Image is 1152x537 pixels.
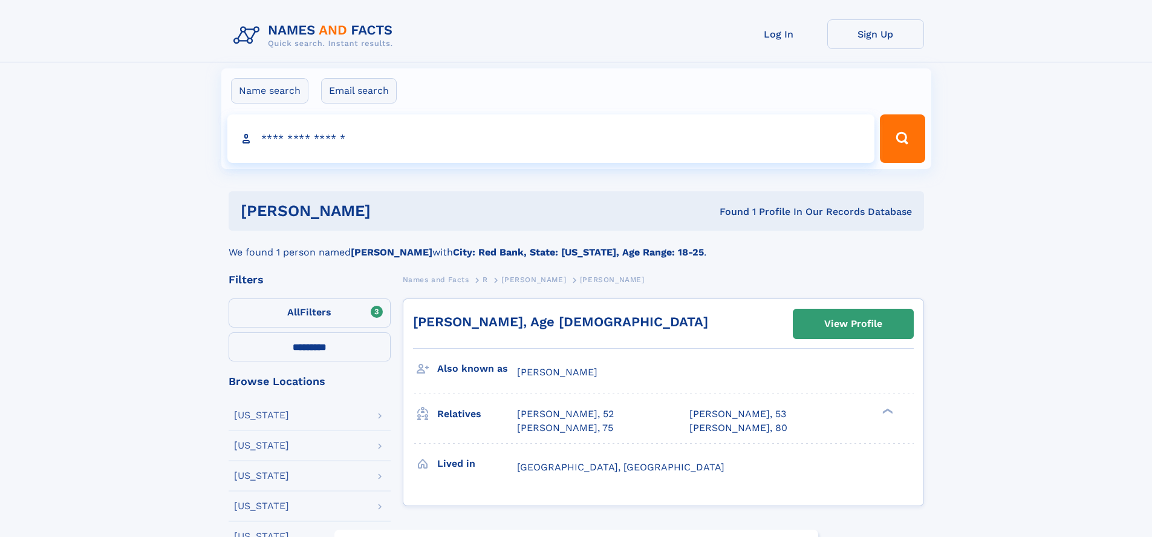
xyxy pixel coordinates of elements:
[234,471,289,481] div: [US_STATE]
[227,114,875,163] input: search input
[517,366,597,378] span: [PERSON_NAME]
[234,410,289,420] div: [US_STATE]
[689,407,786,421] a: [PERSON_NAME], 53
[321,78,397,104] label: Email search
[501,275,566,284] span: [PERSON_NAME]
[879,407,894,415] div: ❯
[453,246,704,258] b: City: Red Bank, State: [US_STATE], Age Range: 18-25
[231,78,308,104] label: Name search
[403,272,469,287] a: Names and Facts
[229,274,391,285] div: Filters
[827,19,924,49] a: Sign Up
[234,501,289,511] div: [US_STATE]
[880,114,925,163] button: Search Button
[229,376,391,387] div: Browse Locations
[437,358,517,379] h3: Also known as
[793,309,913,338] a: View Profile
[483,272,488,287] a: R
[517,461,724,473] span: [GEOGRAPHIC_DATA], [GEOGRAPHIC_DATA]
[437,453,517,474] h3: Lived in
[229,298,391,328] label: Filters
[413,314,708,329] a: [PERSON_NAME], Age [DEMOGRAPHIC_DATA]
[241,203,545,219] h1: [PERSON_NAME]
[731,19,827,49] a: Log In
[483,275,488,284] span: R
[824,310,882,338] div: View Profile
[580,275,645,284] span: [PERSON_NAME]
[517,421,613,435] a: [PERSON_NAME], 75
[437,404,517,424] h3: Relatives
[229,231,924,260] div: We found 1 person named with .
[501,272,566,287] a: [PERSON_NAME]
[229,19,403,52] img: Logo Names and Facts
[287,306,300,318] span: All
[234,441,289,450] div: [US_STATE]
[545,205,912,219] div: Found 1 Profile In Our Records Database
[689,421,787,435] a: [PERSON_NAME], 80
[351,246,432,258] b: [PERSON_NAME]
[517,407,614,421] a: [PERSON_NAME], 52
